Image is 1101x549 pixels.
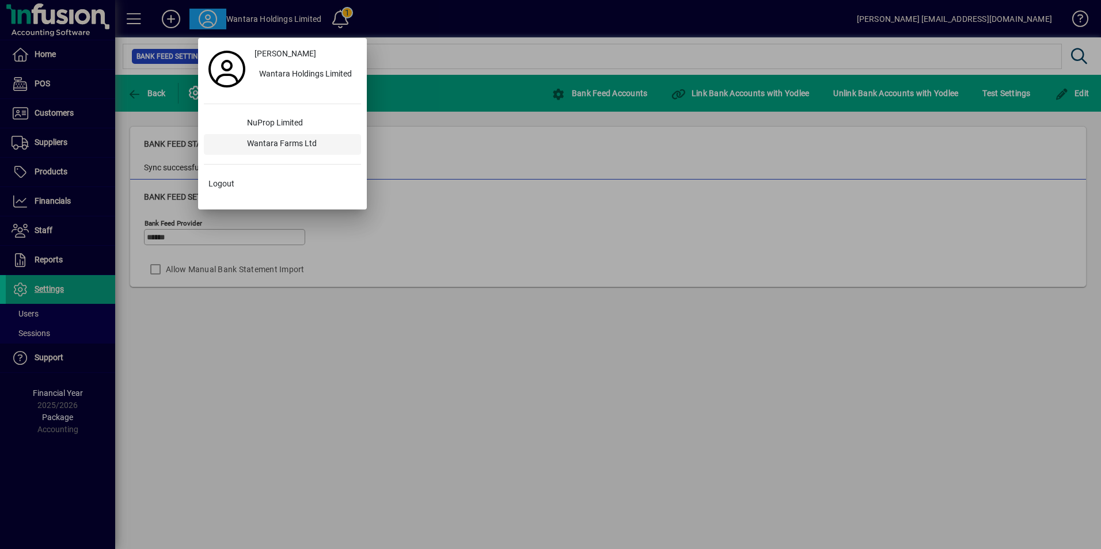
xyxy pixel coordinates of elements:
[250,44,361,64] a: [PERSON_NAME]
[250,64,361,85] button: Wantara Holdings Limited
[204,134,361,155] button: Wantara Farms Ltd
[255,48,316,60] span: [PERSON_NAME]
[238,113,361,134] div: NuProp Limited
[204,174,361,195] button: Logout
[208,178,234,190] span: Logout
[204,113,361,134] button: NuProp Limited
[204,59,250,79] a: Profile
[238,134,361,155] div: Wantara Farms Ltd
